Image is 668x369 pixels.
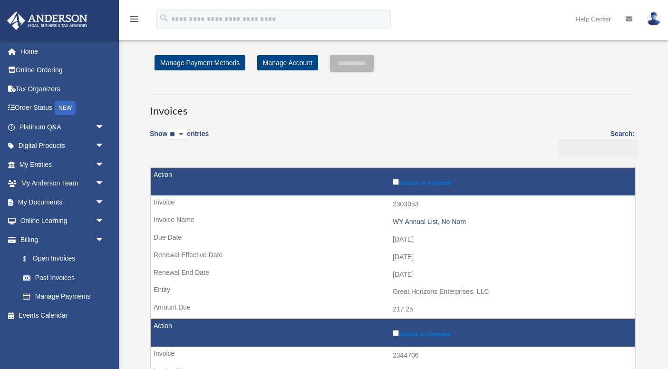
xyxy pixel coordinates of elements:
[159,13,169,23] i: search
[7,136,119,155] a: Digital Productsarrow_drop_down
[7,212,119,231] a: Online Learningarrow_drop_down
[7,193,119,212] a: My Documentsarrow_drop_down
[7,230,114,249] a: Billingarrow_drop_down
[167,129,187,140] select: Showentries
[393,330,399,336] input: Include in Payment
[95,155,114,175] span: arrow_drop_down
[151,347,635,365] td: 2344706
[7,42,119,61] a: Home
[95,174,114,194] span: arrow_drop_down
[155,55,245,70] a: Manage Payment Methods
[393,218,630,226] div: WY Annual List, No Nom
[151,301,635,319] td: 217.25
[7,61,119,80] a: Online Ordering
[95,212,114,231] span: arrow_drop_down
[151,195,635,214] td: 2303053
[559,139,638,157] input: Search:
[13,249,109,269] a: $Open Invoices
[7,155,119,174] a: My Entitiesarrow_drop_down
[95,230,114,250] span: arrow_drop_down
[150,95,635,118] h3: Invoices
[647,12,661,26] img: User Pic
[151,283,635,301] td: Great Horizons Enterprises, LLC
[13,268,114,287] a: Past Invoices
[95,136,114,156] span: arrow_drop_down
[128,13,140,25] i: menu
[95,193,114,212] span: arrow_drop_down
[393,179,399,185] input: Include in Payment
[13,287,114,306] a: Manage Payments
[128,17,140,25] a: menu
[7,174,119,193] a: My Anderson Teamarrow_drop_down
[151,266,635,284] td: [DATE]
[151,248,635,266] td: [DATE]
[7,117,119,136] a: Platinum Q&Aarrow_drop_down
[151,231,635,249] td: [DATE]
[4,11,90,30] img: Anderson Advisors Platinum Portal
[7,79,119,98] a: Tax Organizers
[150,128,209,150] label: Show entries
[28,253,33,265] span: $
[95,117,114,137] span: arrow_drop_down
[7,98,119,118] a: Order StatusNEW
[555,128,635,157] label: Search:
[393,177,630,186] label: Include in Payment
[257,55,318,70] a: Manage Account
[393,328,630,338] label: Include in Payment
[7,306,119,325] a: Events Calendar
[55,101,76,115] div: NEW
